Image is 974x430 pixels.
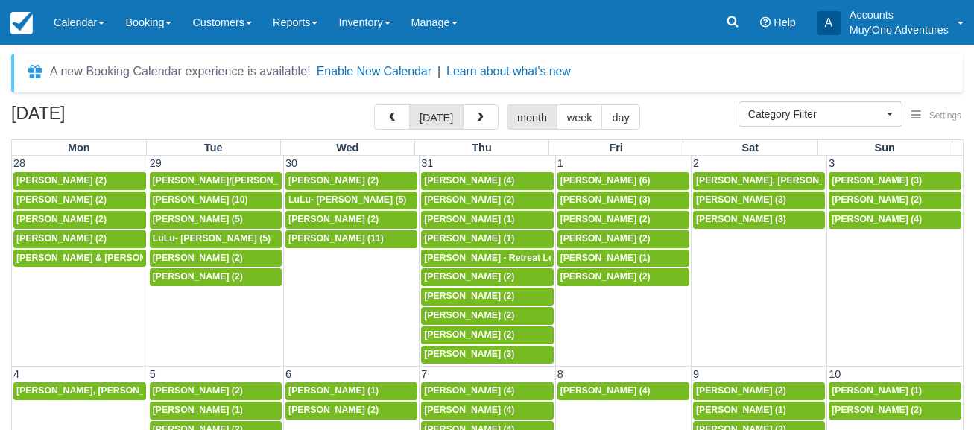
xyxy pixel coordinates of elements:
[557,172,689,190] a: [PERSON_NAME] (6)
[557,382,689,400] a: [PERSON_NAME] (4)
[421,346,553,364] a: [PERSON_NAME] (3)
[148,157,163,169] span: 29
[557,268,689,286] a: [PERSON_NAME] (2)
[421,288,553,306] a: [PERSON_NAME] (2)
[424,175,514,186] span: [PERSON_NAME] (4)
[288,175,379,186] span: [PERSON_NAME] (2)
[409,104,464,130] button: [DATE]
[557,230,689,248] a: [PERSON_NAME] (2)
[16,233,107,244] span: [PERSON_NAME] (2)
[560,271,651,282] span: [PERSON_NAME] (2)
[153,195,248,205] span: [PERSON_NAME] (10)
[424,253,591,263] span: [PERSON_NAME] - Retreat Leader (10)
[420,368,429,380] span: 7
[424,271,514,282] span: [PERSON_NAME] (2)
[50,63,311,80] div: A new Booking Calendar experience is available!
[929,110,961,121] span: Settings
[150,402,282,420] a: [PERSON_NAME] (1)
[692,368,701,380] span: 9
[560,195,651,205] span: [PERSON_NAME] (3)
[150,192,282,209] a: [PERSON_NAME] (10)
[739,101,902,127] button: Category Filter
[827,157,836,169] span: 3
[424,405,514,415] span: [PERSON_NAME] (4)
[284,157,299,169] span: 30
[850,7,949,22] p: Accounts
[424,310,514,320] span: [PERSON_NAME] (2)
[68,142,90,154] span: Mon
[204,142,223,154] span: Tue
[421,307,553,325] a: [PERSON_NAME] (2)
[336,142,358,154] span: Wed
[285,192,417,209] a: LuLu- [PERSON_NAME] (5)
[556,157,565,169] span: 1
[13,211,146,229] a: [PERSON_NAME] (2)
[424,291,514,301] span: [PERSON_NAME] (2)
[153,175,644,186] span: [PERSON_NAME]/[PERSON_NAME]; [PERSON_NAME]/[PERSON_NAME]; [PERSON_NAME]/[PERSON_NAME] (3)
[832,195,922,205] span: [PERSON_NAME] (2)
[288,195,406,205] span: LuLu- [PERSON_NAME] (5)
[153,214,243,224] span: [PERSON_NAME] (5)
[557,211,689,229] a: [PERSON_NAME] (2)
[284,368,293,380] span: 6
[817,11,841,35] div: A
[11,104,200,132] h2: [DATE]
[150,230,282,248] a: LuLu- [PERSON_NAME] (5)
[560,385,651,396] span: [PERSON_NAME] (4)
[850,22,949,37] p: Muy'Ono Adventures
[153,385,243,396] span: [PERSON_NAME] (2)
[696,195,786,205] span: [PERSON_NAME] (3)
[424,349,514,359] span: [PERSON_NAME] (3)
[832,405,922,415] span: [PERSON_NAME] (2)
[829,192,961,209] a: [PERSON_NAME] (2)
[829,172,961,190] a: [PERSON_NAME] (3)
[150,211,282,229] a: [PERSON_NAME] (5)
[16,385,188,396] span: [PERSON_NAME], [PERSON_NAME] (2)
[421,192,553,209] a: [PERSON_NAME] (2)
[693,192,825,209] a: [PERSON_NAME] (3)
[424,233,514,244] span: [PERSON_NAME] (1)
[829,402,961,420] a: [PERSON_NAME] (2)
[601,104,639,130] button: day
[150,172,282,190] a: [PERSON_NAME]/[PERSON_NAME]; [PERSON_NAME]/[PERSON_NAME]; [PERSON_NAME]/[PERSON_NAME] (3)
[13,230,146,248] a: [PERSON_NAME] (2)
[693,402,825,420] a: [PERSON_NAME] (1)
[832,214,922,224] span: [PERSON_NAME] (4)
[421,230,553,248] a: [PERSON_NAME] (1)
[902,105,970,127] button: Settings
[421,268,553,286] a: [PERSON_NAME] (2)
[288,233,384,244] span: [PERSON_NAME] (11)
[556,368,565,380] span: 8
[446,65,571,78] a: Learn about what's new
[12,157,27,169] span: 28
[424,195,514,205] span: [PERSON_NAME] (2)
[832,175,922,186] span: [PERSON_NAME] (3)
[832,385,922,396] span: [PERSON_NAME] (1)
[288,214,379,224] span: [PERSON_NAME] (2)
[696,385,786,396] span: [PERSON_NAME] (2)
[16,214,107,224] span: [PERSON_NAME] (2)
[288,385,379,396] span: [PERSON_NAME] (1)
[13,250,146,268] a: [PERSON_NAME] & [PERSON_NAME] (2)
[153,405,243,415] span: [PERSON_NAME] (1)
[16,175,107,186] span: [PERSON_NAME] (2)
[696,175,949,186] span: [PERSON_NAME], [PERSON_NAME], [PERSON_NAME] (3)
[875,142,895,154] span: Sun
[150,382,282,400] a: [PERSON_NAME] (2)
[420,157,434,169] span: 31
[150,268,282,286] a: [PERSON_NAME] (2)
[421,402,553,420] a: [PERSON_NAME] (4)
[285,382,417,400] a: [PERSON_NAME] (1)
[421,250,553,268] a: [PERSON_NAME] - Retreat Leader (10)
[13,172,146,190] a: [PERSON_NAME] (2)
[507,104,557,130] button: month
[285,230,417,248] a: [PERSON_NAME] (11)
[150,250,282,268] a: [PERSON_NAME] (2)
[829,211,961,229] a: [PERSON_NAME] (4)
[696,214,786,224] span: [PERSON_NAME] (3)
[148,368,157,380] span: 5
[421,172,553,190] a: [PERSON_NAME] (4)
[557,250,689,268] a: [PERSON_NAME] (1)
[153,253,243,263] span: [PERSON_NAME] (2)
[693,211,825,229] a: [PERSON_NAME] (3)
